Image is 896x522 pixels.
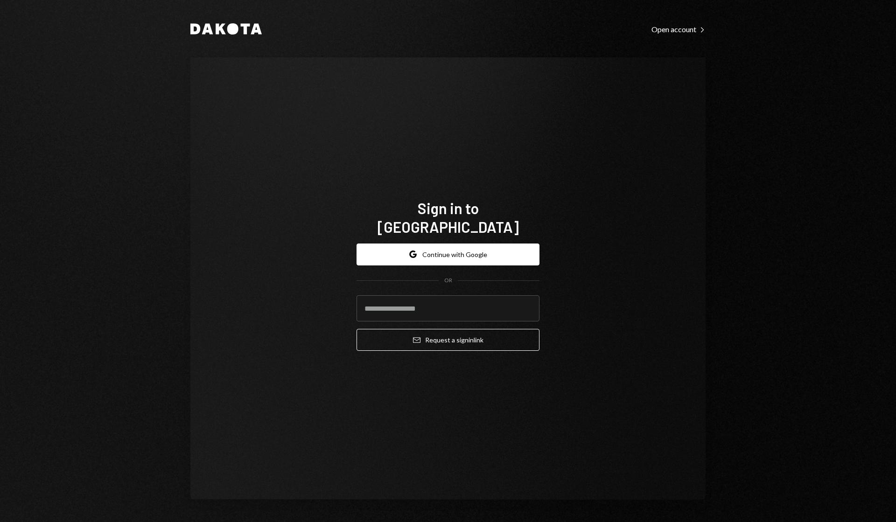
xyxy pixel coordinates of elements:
a: Open account [651,24,706,34]
h1: Sign in to [GEOGRAPHIC_DATA] [357,199,539,236]
div: OR [444,277,452,285]
button: Continue with Google [357,244,539,265]
div: Open account [651,25,706,34]
button: Request a signinlink [357,329,539,351]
